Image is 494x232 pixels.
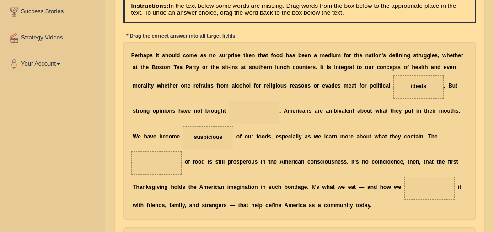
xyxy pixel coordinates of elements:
[383,83,386,89] b: c
[420,52,424,59] b: u
[302,64,306,71] b: n
[269,83,271,89] b: l
[184,83,188,89] b: n
[199,83,200,89] b: f
[138,83,141,89] b: o
[393,75,444,99] span: Drop target
[256,83,259,89] b: o
[317,83,319,89] b: r
[369,52,372,59] b: a
[450,64,453,71] b: e
[286,52,289,59] b: h
[272,83,275,89] b: g
[334,64,335,71] b: i
[397,52,398,59] b: i
[176,83,178,89] b: r
[159,64,162,71] b: s
[133,83,138,89] b: m
[260,64,263,71] b: h
[418,52,420,59] b: r
[177,52,180,59] b: d
[365,83,367,89] b: r
[210,83,214,89] b: s
[275,83,277,89] b: i
[178,108,182,114] b: h
[157,52,159,59] b: t
[301,83,304,89] b: o
[359,64,362,71] b: o
[322,83,325,89] b: e
[435,52,438,59] b: s
[292,52,295,59] b: s
[149,83,151,89] b: t
[320,52,325,59] b: m
[164,64,167,71] b: o
[341,64,344,71] b: e
[356,52,359,59] b: h
[241,64,244,71] b: a
[396,64,397,71] b: t
[374,52,375,59] b: i
[383,64,387,71] b: n
[298,52,301,59] b: b
[249,83,251,89] b: l
[266,52,268,59] b: t
[333,52,336,59] b: u
[370,83,373,89] b: p
[267,64,269,71] b: r
[146,64,149,71] b: e
[293,64,296,71] b: c
[307,64,311,71] b: e
[166,108,169,114] b: o
[275,64,276,71] b: l
[206,83,207,89] b: i
[404,64,407,71] b: o
[407,52,410,59] b: g
[133,64,136,71] b: a
[196,64,199,71] b: y
[228,64,230,71] b: -
[455,52,458,59] b: h
[153,108,156,114] b: o
[0,25,105,48] a: Strategy Videos
[202,64,205,71] b: o
[143,52,146,59] b: a
[150,52,153,59] b: s
[252,52,255,59] b: n
[146,83,147,89] b: l
[146,52,150,59] b: p
[271,83,272,89] b: i
[424,64,428,71] b: h
[200,52,204,59] b: a
[344,52,346,59] b: f
[123,33,238,40] div: * Drag the correct answer into all target fields
[225,64,226,71] b: i
[189,64,193,71] b: a
[306,64,307,71] b: t
[372,52,374,59] b: t
[418,64,421,71] b: a
[349,64,353,71] b: a
[277,83,280,89] b: o
[140,52,143,59] b: h
[450,52,453,59] b: e
[182,108,185,114] b: a
[299,64,302,71] b: u
[380,64,383,71] b: o
[146,108,150,114] b: g
[242,83,246,89] b: h
[344,83,349,89] b: m
[205,64,208,71] b: r
[416,52,418,59] b: t
[218,83,220,89] b: r
[273,52,276,59] b: o
[402,52,403,59] b: i
[444,64,447,71] b: e
[361,83,365,89] b: o
[162,64,164,71] b: t
[327,64,328,71] b: i
[378,52,381,59] b: n
[461,52,463,59] b: r
[283,64,286,71] b: c
[196,83,199,89] b: e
